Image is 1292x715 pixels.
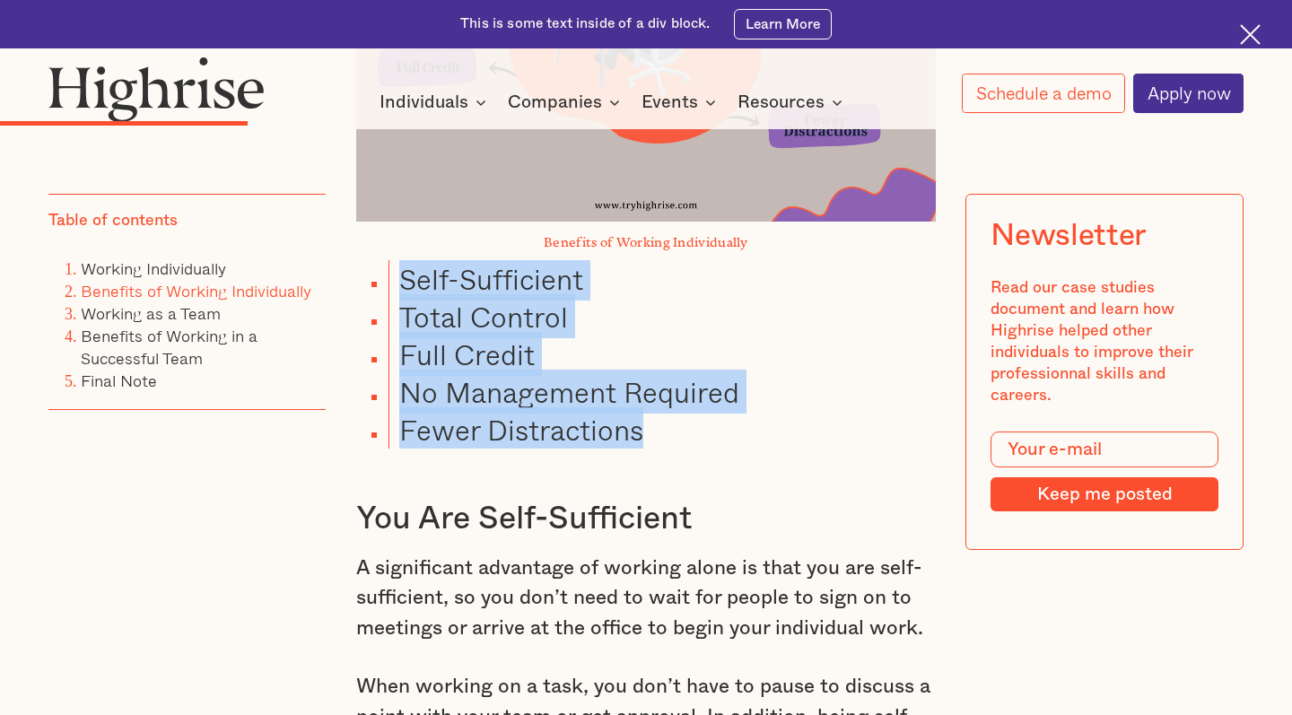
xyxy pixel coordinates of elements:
[388,298,937,336] li: Total Control
[508,92,602,113] div: Companies
[738,92,825,113] div: Resources
[81,278,311,303] a: Benefits of Working Individually
[991,478,1218,512] input: Keep me posted
[380,92,492,113] div: Individuals
[1133,74,1244,113] a: Apply now
[991,432,1218,512] form: Modal Form
[642,92,698,113] div: Events
[81,301,221,326] a: Working as a Team
[642,92,721,113] div: Events
[388,336,937,373] li: Full Credit
[81,256,226,281] a: Working Individually
[81,368,157,393] a: Final Note
[48,57,265,122] img: Highrise logo
[991,219,1148,254] div: Newsletter
[991,278,1218,407] div: Read our case studies document and learn how Highrise helped other individuals to improve their p...
[1240,24,1261,45] img: Cross icon
[738,92,848,113] div: Resources
[388,260,937,298] li: Self-Sufficient
[356,554,937,644] p: A significant advantage of working alone is that you are self-sufficient, so you don’t need to wa...
[991,432,1218,468] input: Your e-mail
[734,9,831,40] a: Learn More
[460,14,710,33] div: This is some text inside of a div block.
[508,92,625,113] div: Companies
[388,373,937,411] li: No Management Required
[380,92,468,113] div: Individuals
[544,235,748,243] strong: Benefits of Working Individually
[388,411,937,449] li: Fewer Distractions
[962,74,1124,113] a: Schedule a demo
[48,211,178,232] div: Table of contents
[356,499,937,539] h3: You Are Self-Sufficient
[81,323,258,371] a: Benefits of Working in a Successful Team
